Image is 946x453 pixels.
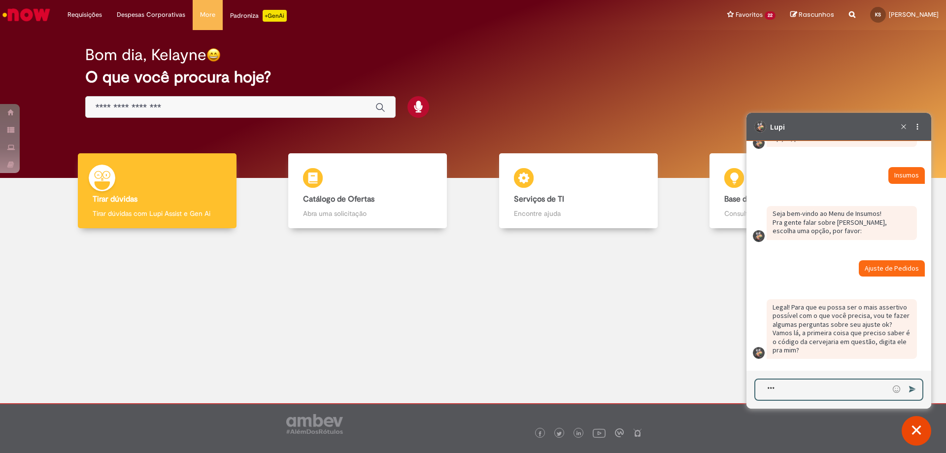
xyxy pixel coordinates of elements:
img: logo_footer_twitter.png [557,431,562,436]
a: Base de Conhecimento Consulte e aprenda [684,153,895,229]
img: happy-face.png [206,48,221,62]
a: Serviços de TI Encontre ajuda [473,153,684,229]
h2: Bom dia, Kelayne [85,46,206,64]
span: KS [875,11,881,18]
img: logo_footer_workplace.png [615,428,624,437]
iframe: Suporte do Bate-Papo [746,113,931,409]
h2: O que você procura hoje? [85,69,861,86]
span: 22 [765,11,776,20]
p: Tirar dúvidas com Lupi Assist e Gen Ai [93,209,222,218]
img: logo_footer_linkedin.png [576,431,581,437]
img: logo_footer_youtube.png [593,426,606,439]
a: Rascunhos [790,10,834,20]
div: Padroniza [230,10,287,22]
span: Requisições [68,10,102,20]
button: Fechar conversa de suporte [902,416,931,446]
img: ServiceNow [1,5,52,25]
span: Despesas Corporativas [117,10,185,20]
p: Abra uma solicitação [303,209,432,218]
b: Serviços de TI [514,194,564,204]
span: Favoritos [736,10,763,20]
span: Rascunhos [799,10,834,19]
span: [PERSON_NAME] [889,10,939,19]
p: +GenAi [263,10,287,22]
img: logo_footer_naosei.png [633,428,642,437]
img: logo_footer_ambev_rotulo_gray.png [286,414,343,434]
p: Encontre ajuda [514,209,643,218]
b: Catálogo de Ofertas [303,194,374,204]
a: Catálogo de Ofertas Abra uma solicitação [263,153,473,229]
img: logo_footer_facebook.png [538,431,542,436]
span: More [200,10,215,20]
a: Tirar dúvidas Tirar dúvidas com Lupi Assist e Gen Ai [52,153,263,229]
b: Base de Conhecimento [724,194,806,204]
p: Consulte e aprenda [724,209,853,218]
b: Tirar dúvidas [93,194,137,204]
